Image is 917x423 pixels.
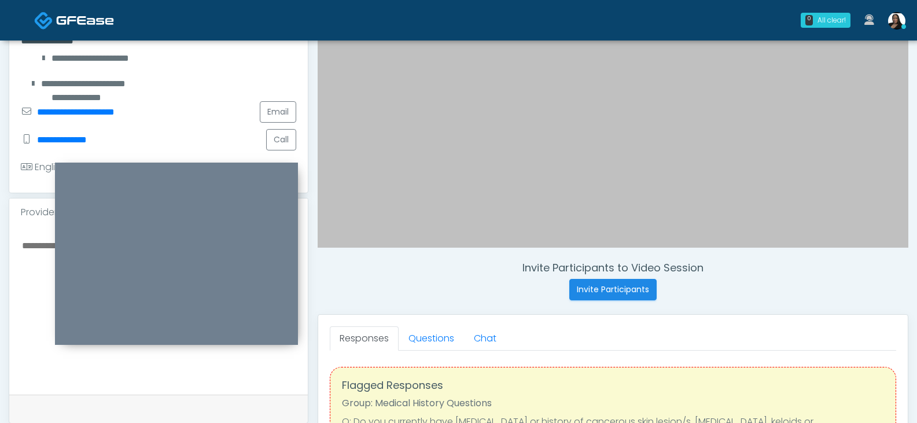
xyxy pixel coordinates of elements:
[9,5,44,39] button: Open LiveChat chat widget
[260,101,296,123] a: Email
[888,12,905,30] img: Veronica Weatherspoon
[464,326,506,351] a: Chat
[805,15,813,25] div: 0
[342,396,492,410] strong: Group: Medical History Questions
[794,8,857,32] a: 0 All clear!
[399,326,464,351] a: Questions
[330,326,399,351] a: Responses
[342,379,884,392] h4: Flagged Responses
[318,262,908,274] h4: Invite Participants to Video Session
[569,279,657,300] button: Invite Participants
[56,14,114,26] img: Docovia
[34,1,114,39] a: Docovia
[266,129,296,150] button: Call
[21,160,65,174] div: English
[817,15,846,25] div: All clear!
[9,198,308,226] div: Provider Notes
[34,11,53,30] img: Docovia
